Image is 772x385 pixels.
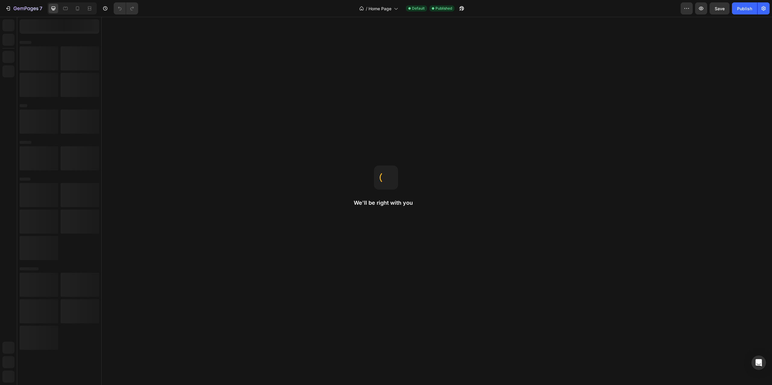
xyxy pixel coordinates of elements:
[710,2,729,14] button: Save
[715,6,725,11] span: Save
[366,5,367,12] span: /
[751,356,766,370] div: Open Intercom Messenger
[369,5,391,12] span: Home Page
[354,199,418,206] h2: We'll be right with you
[412,6,425,11] span: Default
[435,6,452,11] span: Published
[737,5,752,12] div: Publish
[732,2,757,14] button: Publish
[2,2,45,14] button: 7
[40,5,42,12] p: 7
[114,2,138,14] div: Undo/Redo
